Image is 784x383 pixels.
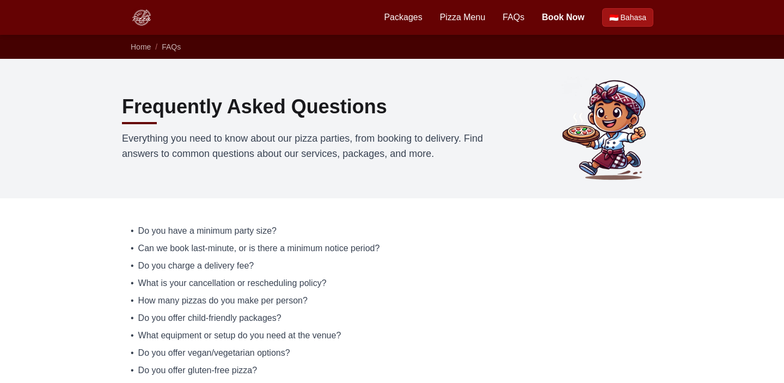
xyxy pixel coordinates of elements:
[138,294,308,307] span: How many pizzas do you make per person?
[138,364,258,377] span: Do you offer gluten-free pizza?
[131,329,134,342] span: •
[131,277,134,290] span: •
[131,346,653,360] a: • Do you offer vegan/vegetarian options?
[131,259,653,272] a: • Do you charge a delivery fee?
[131,224,134,238] span: •
[131,242,134,255] span: •
[138,242,380,255] span: Can we book last-minute, or is there a minimum notice period?
[162,42,181,51] a: FAQs
[131,242,653,255] a: • Can we book last-minute, or is there a minimum notice period?
[131,277,653,290] a: • What is your cancellation or rescheduling policy?
[131,364,653,377] a: • Do you offer gluten-free pizza?
[131,224,653,238] a: • Do you have a minimum party size?
[131,346,134,360] span: •
[602,8,653,27] a: Beralih ke Bahasa Indonesia
[131,42,151,51] a: Home
[131,7,152,28] img: Bali Pizza Party Logo
[138,259,254,272] span: Do you charge a delivery fee?
[122,131,488,161] p: Everything you need to know about our pizza parties, from booking to delivery. Find answers to co...
[131,312,653,325] a: • Do you offer child-friendly packages?
[440,11,486,24] a: Pizza Menu
[384,11,422,24] a: Packages
[558,76,662,181] img: Common questions about Bali Pizza Party
[138,329,341,342] span: What equipment or setup do you need at the venue?
[621,12,646,23] span: Bahasa
[131,312,134,325] span: •
[138,312,281,325] span: Do you offer child-friendly packages?
[131,294,653,307] a: • How many pizzas do you make per person?
[122,96,387,118] h1: Frequently Asked Questions
[138,224,277,238] span: Do you have a minimum party size?
[155,41,157,52] li: /
[503,11,524,24] a: FAQs
[131,259,134,272] span: •
[138,346,290,360] span: Do you offer vegan/vegetarian options?
[131,364,134,377] span: •
[542,11,584,24] a: Book Now
[131,294,134,307] span: •
[138,277,327,290] span: What is your cancellation or rescheduling policy?
[131,329,653,342] a: • What equipment or setup do you need at the venue?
